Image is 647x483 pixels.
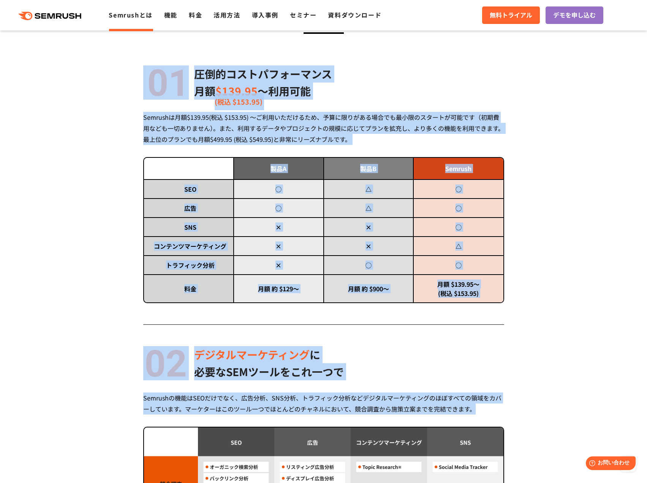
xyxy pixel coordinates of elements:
td: ◯ [413,218,503,237]
div: Semrushは月額$139.95(税込 $153.95) ～ご利用いただけるため、予算に限りがある場合でも最小限のスタートが可能です（初期費用なども一切ありません）。また、利用するデータやプロ... [143,112,504,145]
td: × [324,218,414,237]
td: × [234,256,324,275]
span: デモを申し込む [553,10,596,20]
td: △ [324,199,414,218]
iframe: Help widget launcher [579,453,639,475]
td: SNS [144,218,234,237]
td: 製品A [234,158,324,180]
td: △ [413,237,503,256]
a: Semrushとは [109,10,152,19]
td: 広告 [144,199,234,218]
a: 無料トライアル [482,6,540,24]
td: ◯ [234,199,324,218]
td: 料金 [144,275,234,302]
td: SEO [144,180,234,199]
div: Semrushの機能はSEOだけでなく、広告分析、SNS分析、トラフィック分析などデジタルマーケティングのほぼすべての領域をカバーしています。マーケターはこのツール一つでほとんどのチャネルにおい... [143,392,504,415]
img: alt [143,65,189,100]
a: デモを申し込む [546,6,603,24]
span: 無料トライアル [490,10,532,20]
p: 必要なSEMツールをこれ一つで [194,363,344,380]
td: ◯ [413,180,503,199]
td: ◯ [324,256,414,275]
span: $139.95 [215,83,258,99]
a: 資料ダウンロード [328,10,381,19]
td: 月額 約 $129～ [234,275,324,302]
td: 製品B [324,158,414,180]
a: 料金 [189,10,202,19]
a: 活用方法 [214,10,240,19]
td: ◯ [234,180,324,199]
td: × [324,237,414,256]
p: 月額 〜利用可能 [194,83,332,100]
td: × [234,237,324,256]
td: 月額 約 $900～ [324,275,414,302]
p: に [194,346,344,363]
td: ◯ [413,256,503,275]
td: トラフィック分析 [144,256,234,275]
span: (税込 $153.95) [215,93,263,110]
p: 圧倒的コストパフォーマンス [194,65,332,83]
a: 導入事例 [252,10,278,19]
td: Semrush [413,158,503,180]
span: デジタルマーケティング [194,347,310,362]
img: alt [143,346,189,380]
a: 機能 [164,10,177,19]
td: × [234,218,324,237]
td: △ [324,180,414,199]
td: コンテンツマーケティング [144,237,234,256]
a: セミナー [290,10,316,19]
td: 月額 $139.95～ (税込 $153.95) [413,275,503,302]
td: ◯ [413,199,503,218]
